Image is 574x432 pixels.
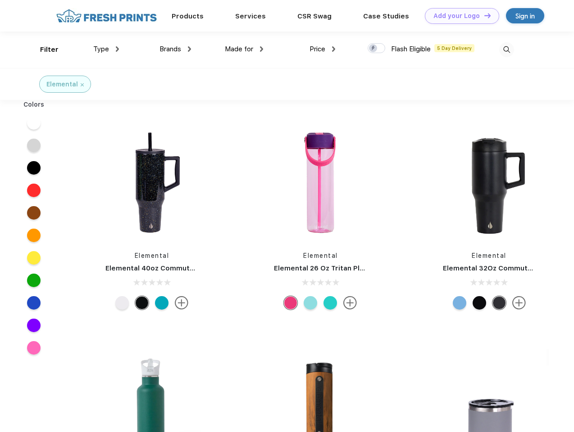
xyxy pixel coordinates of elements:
div: Filter [40,45,59,55]
img: dropdown.png [332,46,335,52]
a: Elemental 26 Oz Tritan Plastic Water Bottle [274,264,423,272]
div: Elemental [46,80,78,89]
span: Type [93,45,109,53]
a: Elemental [303,252,338,259]
a: Elemental 40oz Commuter Tumbler [105,264,228,272]
a: Products [172,12,204,20]
span: Price [310,45,325,53]
div: Berry breeze [304,296,317,310]
a: Elemental 32Oz Commuter Tumbler [443,264,565,272]
div: Ocean Blue [453,296,466,310]
img: dropdown.png [188,46,191,52]
div: Colors [17,100,51,109]
img: DT [484,13,491,18]
a: Sign in [506,8,544,23]
span: Flash Eligible [391,45,431,53]
a: Elemental [135,252,169,259]
img: filter_cancel.svg [81,83,84,86]
img: fo%20logo%202.webp [54,8,159,24]
img: func=resize&h=266 [429,122,549,242]
div: Sign in [515,11,535,21]
div: White [115,296,129,310]
img: func=resize&h=266 [260,122,380,242]
span: Brands [159,45,181,53]
img: more.svg [343,296,357,310]
div: Robin's Egg [323,296,337,310]
div: Teal [155,296,169,310]
img: more.svg [175,296,188,310]
img: dropdown.png [260,46,263,52]
img: more.svg [512,296,526,310]
a: Services [235,12,266,20]
span: Made for [225,45,253,53]
img: desktop_search.svg [499,42,514,57]
div: Black Speckle [135,296,149,310]
div: Berries Blast [284,296,297,310]
div: Add your Logo [433,12,480,20]
img: func=resize&h=266 [92,122,212,242]
span: 5 Day Delivery [434,44,474,52]
img: dropdown.png [116,46,119,52]
div: Black [492,296,506,310]
div: Black Speckle [473,296,486,310]
a: CSR Swag [297,12,332,20]
a: Elemental [472,252,506,259]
